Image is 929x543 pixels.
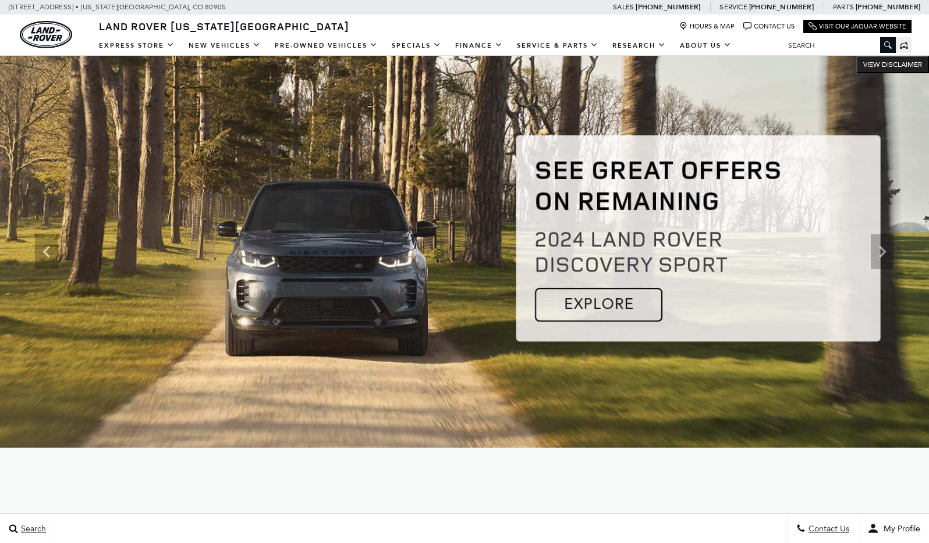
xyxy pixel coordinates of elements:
[779,38,896,52] input: Search
[879,524,920,534] span: My Profile
[749,2,814,12] a: [PHONE_NUMBER]
[9,3,226,11] a: [STREET_ADDRESS] • [US_STATE][GEOGRAPHIC_DATA], CO 80905
[809,22,906,31] a: Visit Our Jaguar Website
[743,22,795,31] a: Contact Us
[448,35,510,56] a: Finance
[605,35,673,56] a: Research
[613,3,634,11] span: Sales
[636,2,700,12] a: [PHONE_NUMBER]
[859,514,929,543] button: user-profile-menu
[719,3,747,11] span: Service
[92,35,739,56] nav: Main Navigation
[863,60,922,69] span: VIEW DISCLAIMER
[92,35,182,56] a: EXPRESS STORE
[856,56,929,73] button: VIEW DISCLAIMER
[673,35,739,56] a: About Us
[833,3,854,11] span: Parts
[385,35,448,56] a: Specials
[679,22,735,31] a: Hours & Map
[806,524,849,534] span: Contact Us
[182,35,268,56] a: New Vehicles
[268,35,385,56] a: Pre-Owned Vehicles
[18,524,46,534] span: Search
[856,2,920,12] a: [PHONE_NUMBER]
[20,21,72,48] a: land-rover
[92,19,356,33] a: Land Rover [US_STATE][GEOGRAPHIC_DATA]
[20,21,72,48] img: Land Rover
[99,19,349,33] span: Land Rover [US_STATE][GEOGRAPHIC_DATA]
[510,35,605,56] a: Service & Parts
